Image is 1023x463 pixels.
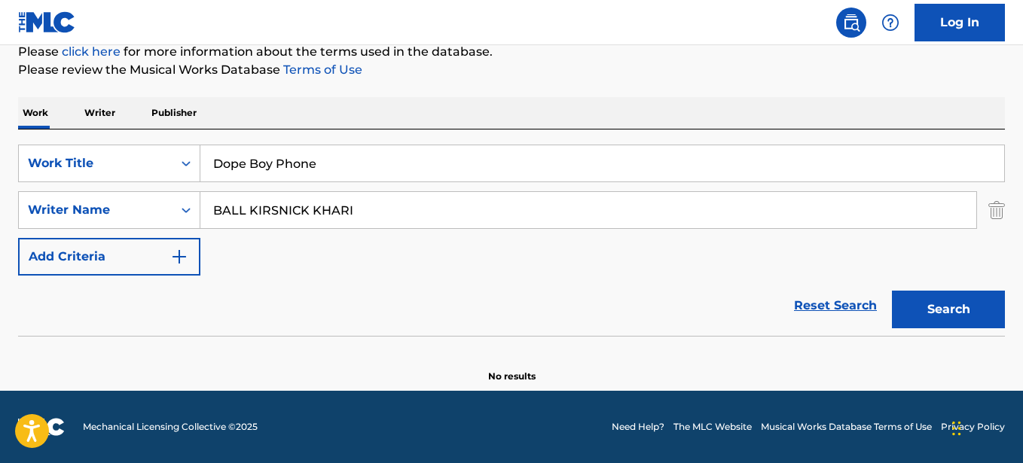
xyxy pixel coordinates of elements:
a: Public Search [836,8,866,38]
iframe: Chat Widget [948,391,1023,463]
form: Search Form [18,145,1005,336]
a: Musical Works Database Terms of Use [761,420,932,434]
div: Help [875,8,905,38]
button: Search [892,291,1005,328]
a: Privacy Policy [941,420,1005,434]
img: search [842,14,860,32]
p: Publisher [147,97,201,129]
p: Please for more information about the terms used in the database. [18,43,1005,61]
p: Please review the Musical Works Database [18,61,1005,79]
img: MLC Logo [18,11,76,33]
img: 9d2ae6d4665cec9f34b9.svg [170,248,188,266]
a: Log In [915,4,1005,41]
img: logo [18,418,65,436]
a: click here [62,44,121,59]
div: Writer Name [28,201,163,219]
div: Work Title [28,154,163,172]
div: Drag [952,406,961,451]
img: help [881,14,899,32]
span: Mechanical Licensing Collective © 2025 [83,420,258,434]
a: The MLC Website [673,420,752,434]
a: Reset Search [786,289,884,322]
p: No results [488,352,536,383]
img: Delete Criterion [988,191,1005,229]
a: Need Help? [612,420,664,434]
a: Terms of Use [280,62,362,77]
button: Add Criteria [18,238,200,276]
p: Work [18,97,53,129]
p: Writer [80,97,120,129]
